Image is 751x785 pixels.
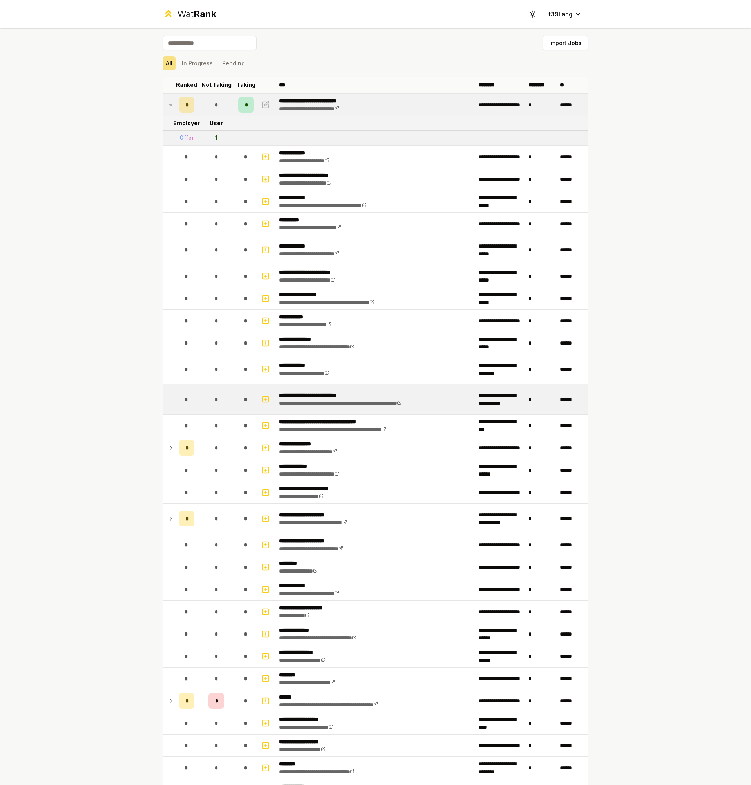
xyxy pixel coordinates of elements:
[163,8,216,20] a: WatRank
[180,134,194,142] div: Offer
[543,36,588,50] button: Import Jobs
[198,116,235,130] td: User
[176,81,197,89] p: Ranked
[549,9,573,19] span: t39liang
[176,116,198,130] td: Employer
[177,8,216,20] div: Wat
[194,8,216,20] span: Rank
[179,56,216,70] button: In Progress
[215,134,217,142] div: 1
[543,7,588,21] button: t39liang
[219,56,248,70] button: Pending
[163,56,176,70] button: All
[201,81,232,89] p: Not Taking
[237,81,255,89] p: Taking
